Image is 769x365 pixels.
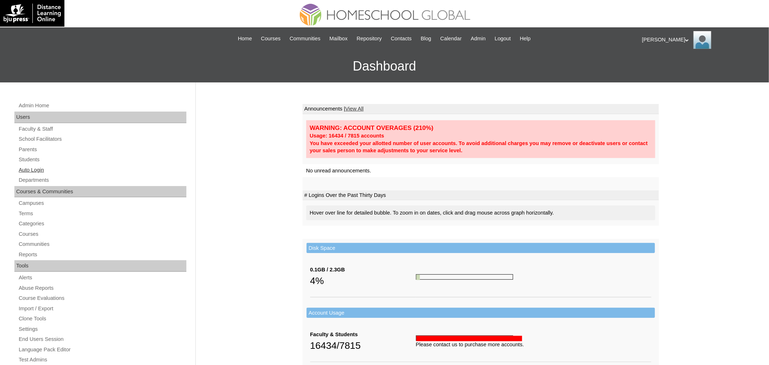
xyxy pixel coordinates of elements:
[18,155,186,164] a: Students
[353,35,385,43] a: Repository
[310,338,416,353] div: 16434/7815
[391,35,412,43] span: Contacts
[303,190,659,200] td: # Logins Over the Past Thirty Days
[416,341,651,348] div: Please contact us to purchase more accounts.
[310,124,652,132] div: WARNING: ACCOUNT OVERAGES (210%)
[18,219,186,228] a: Categories
[303,104,659,114] td: Announcements |
[261,35,281,43] span: Courses
[18,335,186,344] a: End Users Session
[14,186,186,198] div: Courses & Communities
[306,206,655,220] div: Hover over line for detailed bubble. To zoom in on dates, click and drag mouse across graph horiz...
[286,35,324,43] a: Communities
[290,35,321,43] span: Communities
[303,164,659,177] td: No unread announcements.
[18,294,186,303] a: Course Evaluations
[18,209,186,218] a: Terms
[18,314,186,323] a: Clone Tools
[234,35,255,43] a: Home
[387,35,415,43] a: Contacts
[357,35,382,43] span: Repository
[238,35,252,43] span: Home
[310,331,416,338] div: Faculty & Students
[18,304,186,313] a: Import / Export
[18,345,186,354] a: Language Pack Editor
[18,101,186,110] a: Admin Home
[307,308,655,318] td: Account Usage
[437,35,465,43] a: Calendar
[326,35,352,43] a: Mailbox
[14,112,186,123] div: Users
[516,35,534,43] a: Help
[18,166,186,175] a: Auto Login
[18,230,186,239] a: Courses
[310,133,384,139] strong: Usage: 16434 / 7815 accounts
[310,140,652,154] div: You have exceeded your allotted number of user accounts. To avoid additional charges you may remo...
[693,31,711,49] img: Ariane Ebuen
[257,35,284,43] a: Courses
[18,325,186,334] a: Settings
[310,266,416,274] div: 0.1GB / 2.3GB
[18,199,186,208] a: Campuses
[18,273,186,282] a: Alerts
[18,355,186,364] a: Test Admins
[18,125,186,134] a: Faculty & Staff
[18,250,186,259] a: Reports
[18,145,186,154] a: Parents
[18,284,186,293] a: Abuse Reports
[18,240,186,249] a: Communities
[307,243,655,253] td: Disk Space
[471,35,486,43] span: Admin
[330,35,348,43] span: Mailbox
[4,4,61,23] img: logo-white.png
[642,31,762,49] div: [PERSON_NAME]
[4,50,765,82] h3: Dashboard
[491,35,515,43] a: Logout
[345,106,363,112] a: View All
[417,35,435,43] a: Blog
[310,274,416,288] div: 4%
[18,135,186,144] a: School Facilitators
[467,35,489,43] a: Admin
[14,260,186,272] div: Tools
[440,35,462,43] span: Calendar
[495,35,511,43] span: Logout
[18,176,186,185] a: Departments
[421,35,431,43] span: Blog
[520,35,531,43] span: Help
